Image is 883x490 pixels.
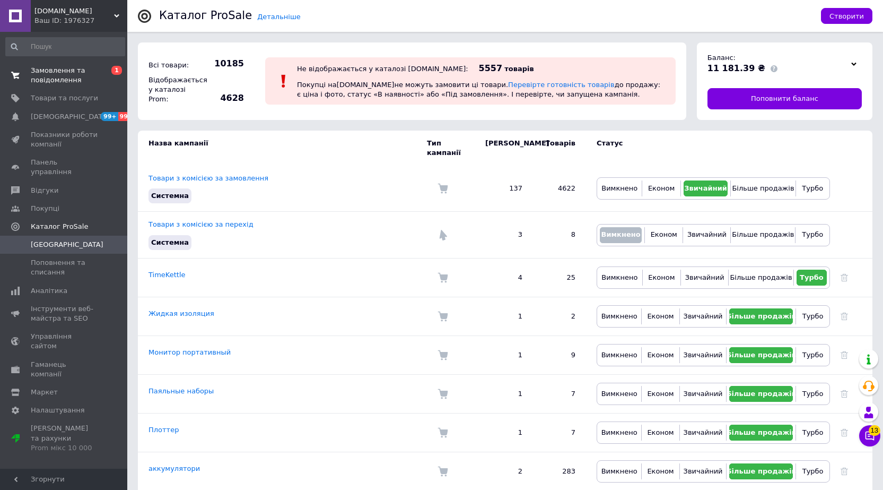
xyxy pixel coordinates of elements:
[438,427,448,438] img: Комісія за замовлення
[438,466,448,477] img: Комісія за замовлення
[600,463,639,479] button: Вимкнено
[799,386,827,402] button: Турбо
[148,271,186,279] a: TimeKettle
[148,465,200,472] a: аккумулятори
[5,37,125,56] input: Пошук
[31,93,98,103] span: Товари та послуги
[732,184,794,192] span: Більше продажів
[533,297,586,336] td: 2
[647,351,674,359] span: Економ
[644,347,676,363] button: Економ
[148,426,179,434] a: Плоттер
[438,389,448,399] img: Комісія за замовлення
[427,131,475,166] td: Тип кампанії
[798,227,827,243] button: Турбо
[31,222,88,231] span: Каталог ProSale
[644,425,676,441] button: Економ
[841,467,848,475] a: Видалити
[31,332,98,351] span: Управління сайтом
[802,390,824,398] span: Турбо
[508,81,615,89] a: Перевірте готовність товарів
[683,308,724,324] button: Звичайний
[138,131,427,166] td: Назва кампанії
[648,227,680,243] button: Економ
[438,183,448,194] img: Комісія за замовлення
[799,308,827,324] button: Турбо
[475,258,533,297] td: 4
[707,63,765,73] span: 11 181.39 ₴
[479,63,503,73] span: 5557
[732,230,794,238] span: Більше продажів
[533,258,586,297] td: 25
[31,304,98,323] span: Інструменти веб-майстра та SEO
[730,273,792,281] span: Більше продажів
[729,463,793,479] button: Більше продажів
[533,166,586,212] td: 4622
[600,180,639,196] button: Вимкнено
[475,131,533,166] td: [PERSON_NAME]
[504,65,534,73] span: товарів
[111,66,122,75] span: 1
[297,81,660,98] span: Покупці на [DOMAIN_NAME] не можуть замовити ці товари. до продажу: є ціна і фото, статус «В наявн...
[731,270,790,286] button: Більше продажів
[684,351,723,359] span: Звичайний
[533,374,586,413] td: 7
[31,443,98,453] div: Prom мікс 10 000
[533,413,586,452] td: 7
[727,467,796,475] span: Більше продажів
[601,230,640,238] span: Вимкнено
[648,184,675,192] span: Економ
[31,424,98,453] span: [PERSON_NAME] та рахунки
[586,131,830,166] td: Статус
[438,311,448,322] img: Комісія за замовлення
[101,112,118,121] span: 99+
[729,347,793,363] button: Більше продажів
[276,73,292,89] img: :exclamation:
[31,406,85,415] span: Налаштування
[34,6,114,16] span: vngsm.com.ua
[683,347,724,363] button: Звичайний
[683,386,724,402] button: Звичайний
[159,10,252,21] div: Каталог ProSale
[684,312,723,320] span: Звичайний
[644,386,676,402] button: Економ
[802,312,824,320] span: Турбо
[802,467,824,475] span: Турбо
[475,336,533,374] td: 1
[733,227,792,243] button: Більше продажів
[687,230,727,238] span: Звичайний
[31,388,58,397] span: Маркет
[148,348,231,356] a: Монитор портативный
[601,390,637,398] span: Вимкнено
[727,351,796,359] span: Більше продажів
[727,312,796,320] span: Більше продажів
[644,463,676,479] button: Економ
[31,286,67,296] span: Аналітика
[475,413,533,452] td: 1
[729,308,793,324] button: Більше продажів
[118,112,136,121] span: 99+
[821,8,872,24] button: Створити
[257,13,301,21] a: Детальніше
[829,12,864,20] span: Створити
[475,212,533,258] td: 3
[533,212,586,258] td: 8
[647,312,674,320] span: Економ
[148,310,214,317] a: Жидкая изоляция
[799,347,827,363] button: Турбо
[533,131,586,166] td: Товарів
[686,227,728,243] button: Звичайний
[31,158,98,177] span: Панель управління
[533,336,586,374] td: 9
[31,112,109,122] span: [DEMOGRAPHIC_DATA]
[841,390,848,398] a: Видалити
[802,230,823,238] span: Турбо
[841,273,848,281] a: Видалити
[475,297,533,336] td: 1
[648,273,675,281] span: Економ
[438,350,448,360] img: Комісія за замовлення
[146,58,204,73] div: Всі товари:
[600,227,642,243] button: Вимкнено
[859,425,880,446] button: Чат з покупцем13
[651,230,677,238] span: Економ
